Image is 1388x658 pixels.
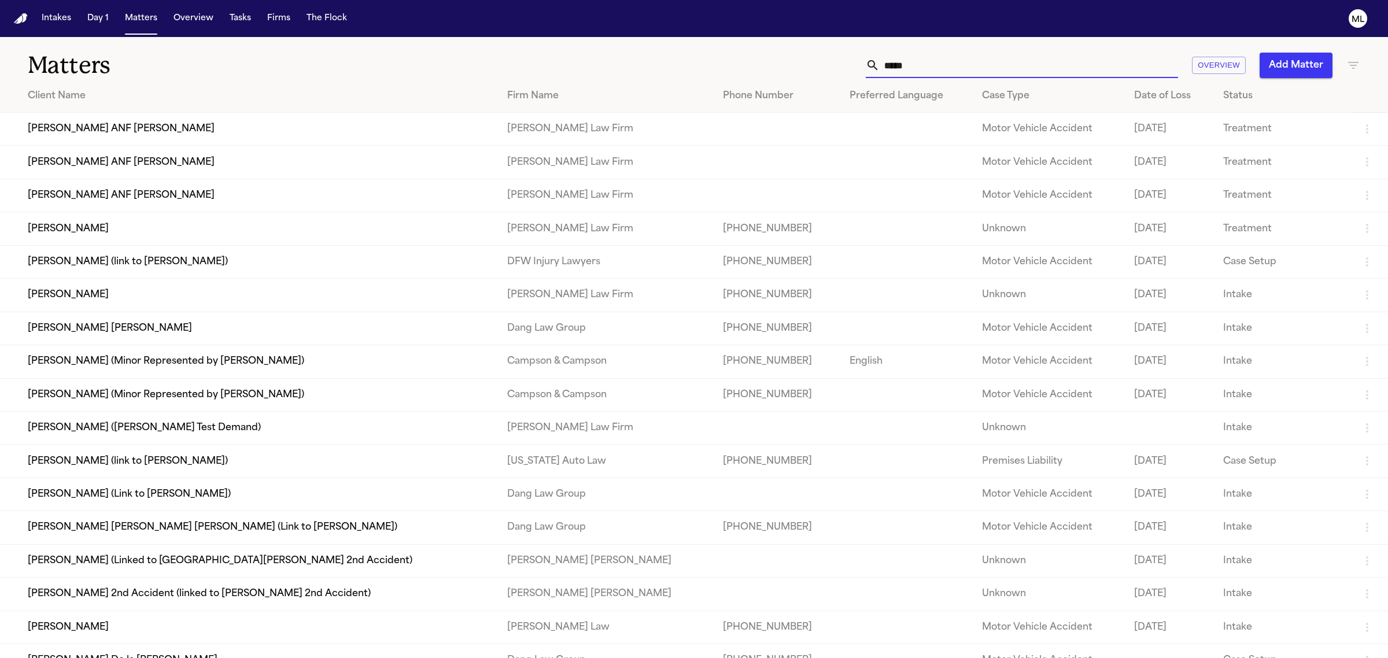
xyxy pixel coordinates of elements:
[1125,578,1213,611] td: [DATE]
[973,279,1125,312] td: Unknown
[1214,478,1351,511] td: Intake
[1214,312,1351,345] td: Intake
[973,245,1125,278] td: Motor Vehicle Accident
[1214,445,1351,478] td: Case Setup
[714,279,841,312] td: [PHONE_NUMBER]
[1214,279,1351,312] td: Intake
[83,8,113,29] button: Day 1
[1192,57,1246,75] button: Overview
[1214,146,1351,179] td: Treatment
[973,113,1125,146] td: Motor Vehicle Accident
[28,89,489,103] div: Client Name
[973,179,1125,212] td: Motor Vehicle Accident
[1223,89,1342,103] div: Status
[1214,245,1351,278] td: Case Setup
[1214,179,1351,212] td: Treatment
[1125,245,1213,278] td: [DATE]
[973,544,1125,577] td: Unknown
[498,212,714,245] td: [PERSON_NAME] Law Firm
[973,511,1125,544] td: Motor Vehicle Accident
[1214,578,1351,611] td: Intake
[714,312,841,345] td: [PHONE_NUMBER]
[1125,611,1213,644] td: [DATE]
[973,378,1125,411] td: Motor Vehicle Accident
[973,146,1125,179] td: Motor Vehicle Accident
[498,113,714,146] td: [PERSON_NAME] Law Firm
[973,345,1125,378] td: Motor Vehicle Accident
[1214,611,1351,644] td: Intake
[973,411,1125,444] td: Unknown
[723,89,832,103] div: Phone Number
[498,312,714,345] td: Dang Law Group
[37,8,76,29] button: Intakes
[1125,478,1213,511] td: [DATE]
[498,578,714,611] td: [PERSON_NAME] [PERSON_NAME]
[498,378,714,411] td: Campson & Campson
[1125,445,1213,478] td: [DATE]
[714,212,841,245] td: [PHONE_NUMBER]
[850,89,964,103] div: Preferred Language
[498,245,714,278] td: DFW Injury Lawyers
[1214,378,1351,411] td: Intake
[714,445,841,478] td: [PHONE_NUMBER]
[1214,212,1351,245] td: Treatment
[14,13,28,24] a: Home
[1134,89,1204,103] div: Date of Loss
[1214,544,1351,577] td: Intake
[1125,146,1213,179] td: [DATE]
[498,279,714,312] td: [PERSON_NAME] Law Firm
[1125,212,1213,245] td: [DATE]
[28,51,427,80] h1: Matters
[982,89,1116,103] div: Case Type
[498,544,714,577] td: [PERSON_NAME] [PERSON_NAME]
[840,345,973,378] td: English
[973,312,1125,345] td: Motor Vehicle Accident
[973,611,1125,644] td: Motor Vehicle Accident
[169,8,218,29] button: Overview
[498,511,714,544] td: Dang Law Group
[973,212,1125,245] td: Unknown
[973,445,1125,478] td: Premises Liability
[120,8,162,29] button: Matters
[973,478,1125,511] td: Motor Vehicle Accident
[973,578,1125,611] td: Unknown
[1214,345,1351,378] td: Intake
[1214,511,1351,544] td: Intake
[498,611,714,644] td: [PERSON_NAME] Law
[1125,511,1213,544] td: [DATE]
[1214,411,1351,444] td: Intake
[1125,279,1213,312] td: [DATE]
[714,345,841,378] td: [PHONE_NUMBER]
[498,179,714,212] td: [PERSON_NAME] Law Firm
[263,8,295,29] button: Firms
[714,611,841,644] td: [PHONE_NUMBER]
[1125,113,1213,146] td: [DATE]
[1214,113,1351,146] td: Treatment
[1125,378,1213,411] td: [DATE]
[498,345,714,378] td: Campson & Campson
[714,378,841,411] td: [PHONE_NUMBER]
[498,146,714,179] td: [PERSON_NAME] Law Firm
[225,8,256,29] button: Tasks
[1260,53,1332,78] button: Add Matter
[498,411,714,444] td: [PERSON_NAME] Law Firm
[714,511,841,544] td: [PHONE_NUMBER]
[14,13,28,24] img: Finch Logo
[714,245,841,278] td: [PHONE_NUMBER]
[1125,544,1213,577] td: [DATE]
[302,8,352,29] button: The Flock
[507,89,704,103] div: Firm Name
[1125,179,1213,212] td: [DATE]
[498,445,714,478] td: [US_STATE] Auto Law
[1125,345,1213,378] td: [DATE]
[1125,312,1213,345] td: [DATE]
[498,478,714,511] td: Dang Law Group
